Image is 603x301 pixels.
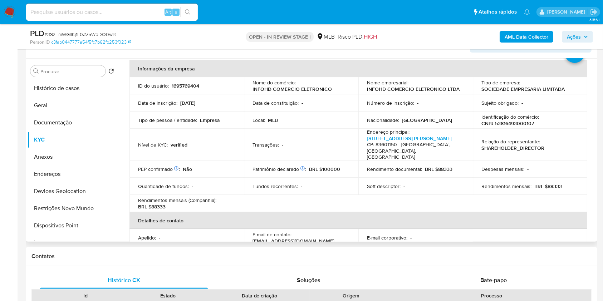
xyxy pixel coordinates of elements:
a: Notificações [524,9,530,15]
p: Identificação do comércio : [481,114,539,120]
button: AML Data Collector [500,31,553,43]
button: Documentação [28,114,117,131]
p: Patrimônio declarado : [253,166,306,172]
p: Rendimentos mensais : [481,183,531,189]
p: Relação do representante : [481,138,540,145]
p: Rendimentos mensais (Companhia) : [138,197,216,203]
p: Fundos recorrentes : [253,183,298,189]
span: Soluções [297,276,320,284]
button: Restrições Novo Mundo [28,200,117,217]
button: Endereços [28,166,117,183]
button: Ações [562,31,593,43]
p: - [403,183,405,189]
p: Soft descriptor : [367,183,401,189]
button: Geral [28,97,117,114]
p: CNPJ 53816493000107 [481,120,534,127]
div: Processo [397,292,586,299]
p: - [417,100,418,106]
p: Data de constituição : [253,100,299,106]
button: search-icon [180,7,195,17]
p: - [159,235,160,241]
p: Empresa [200,117,220,123]
span: Atalhos rápidos [479,8,517,16]
span: Ações [567,31,581,43]
p: Número de inscrição : [367,100,414,106]
b: Person ID [30,39,50,45]
p: Despesas mensais : [481,166,524,172]
p: Data de inscrição : [138,100,177,106]
p: BRL $88333 [425,166,452,172]
div: MLB [317,33,335,41]
p: - [521,100,523,106]
p: BRL $88333 [534,183,562,189]
input: Pesquise usuários ou casos... [26,8,198,17]
span: 3.156.1 [589,17,599,23]
p: Nível de KYC : [138,142,168,148]
span: s [175,9,177,15]
p: PEP confirmado : [138,166,180,172]
span: HIGH [364,33,377,41]
div: Data de criação [214,292,305,299]
a: Sair [590,8,598,16]
b: PLD [30,28,44,39]
span: Bate-papo [480,276,507,284]
p: Não [183,166,192,172]
p: BRL $100000 [309,166,340,172]
button: Devices Geolocation [28,183,117,200]
p: 1695769404 [172,83,199,89]
button: KYC [28,131,117,148]
b: AML Data Collector [505,31,548,43]
button: Anexos [28,148,117,166]
p: Tipo de empresa : [481,79,520,86]
p: E-mail de contato : [253,231,291,238]
p: Tipo de pessoa / entidade : [138,117,197,123]
p: Nome do comércio : [253,79,296,86]
p: BRL $88333 [138,203,166,210]
p: SHAREHOLDER_DIRECTOR [481,145,544,151]
th: Informações da empresa [129,60,587,77]
p: OPEN - IN REVIEW STAGE I [246,32,314,42]
input: Procurar [40,68,103,75]
span: # 3SzFmWGllKj1L0aV5WpDO0wB [44,31,116,38]
div: Id [49,292,122,299]
h4: CP: 83601150 - [GEOGRAPHIC_DATA], [GEOGRAPHIC_DATA], [GEOGRAPHIC_DATA] [367,142,461,161]
button: Retornar ao pedido padrão [108,68,114,76]
p: [EMAIL_ADDRESS][DOMAIN_NAME] [253,238,334,244]
button: Procurar [33,68,39,74]
div: Origem [315,292,387,299]
p: Transações : [253,142,279,148]
p: - [410,235,412,241]
p: ID do usuário : [138,83,169,89]
p: E-mail corporativo : [367,235,407,241]
button: Dispositivos Point [28,217,117,234]
p: - [192,183,193,189]
p: - [301,100,303,106]
p: [DATE] [180,100,195,106]
span: Histórico CX [108,276,140,284]
span: Risco PLD: [338,33,377,41]
p: Local : [253,117,265,123]
p: [GEOGRAPHIC_DATA] [402,117,452,123]
h1: Contatos [31,253,592,260]
p: Sujeito obrigado : [481,100,519,106]
p: carla.siqueira@mercadolivre.com [547,9,588,15]
span: Alt [165,9,171,15]
p: - [301,183,302,189]
p: Apelido : [138,235,156,241]
th: Detalhes de contato [129,212,587,229]
button: Histórico de casos [28,80,117,97]
p: - [527,166,529,172]
button: Items [28,234,117,251]
a: [STREET_ADDRESS][PERSON_NAME] [367,135,452,142]
p: MLB [268,117,278,123]
p: Nome empresarial : [367,79,408,86]
a: c3fab0447777a54f5fc7b62fb253f023 [51,39,131,45]
p: SOCIEDADE EMPRESARIA LIMITADA [481,86,565,92]
div: Estado [132,292,205,299]
p: Rendimento documental : [367,166,422,172]
p: Quantidade de fundos : [138,183,189,189]
p: - [282,142,283,148]
p: Endereço principal : [367,129,410,135]
p: INFOHD COMERCIO ELETRONICO LTDA [367,86,460,92]
p: Nacionalidade : [367,117,399,123]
